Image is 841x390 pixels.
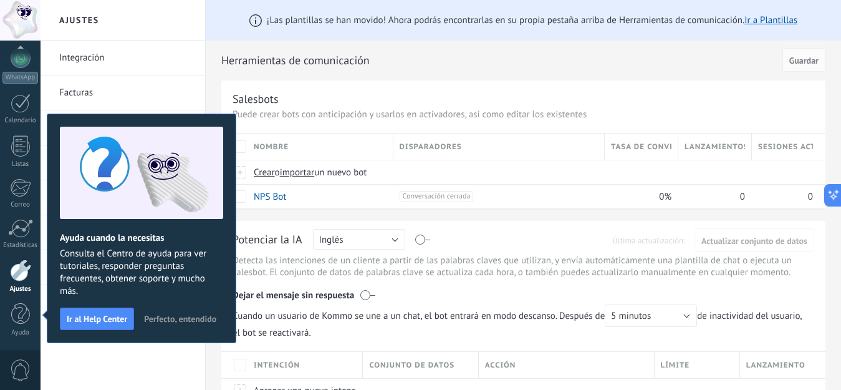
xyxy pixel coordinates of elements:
[233,281,814,305] div: Dejar el mensaje sin respuesta
[233,305,814,339] span: de inactividad del usuario, el bot se reactivará.
[59,76,193,110] a: Facturas
[808,191,813,203] span: 0
[369,359,454,371] span: Conjunto de datos
[678,185,746,208] div: 0
[60,232,223,244] h2: Ayuda cuando la necesitas
[60,248,223,298] span: Consulta el Centro de ayuda para ver tutoriales, responder preguntas frecuentes, obtener soporte ...
[314,167,367,178] span: un nuevo bot
[2,201,39,209] div: Correo
[685,141,745,153] span: Lanzamientos totales
[254,191,286,203] a: NPS Bot
[267,14,797,26] span: ¡Las plantillas se han movido! Ahora podrás encontrarlas en su propia pestaña arriba de Herramien...
[2,241,39,250] div: Estadísticas
[233,232,302,248] div: Potenciar la IA
[659,191,671,203] span: 0%
[605,305,697,327] button: 5 minutos
[138,310,222,328] button: Perfecto, entendido
[233,305,697,327] span: Cuando un usuario de Kommo se une a un chat, el bot entrará en modo descanso. Después de
[400,141,462,153] span: Disparadores
[611,141,671,153] span: Tasa de conversión
[400,191,474,202] span: Conversación cerrada
[2,329,39,337] div: Ayuda
[661,359,690,371] span: Límite
[254,141,289,153] span: Nombre
[275,167,280,178] span: o
[59,110,193,145] a: Ajustes Generales
[2,160,39,168] div: Listas
[2,117,39,125] div: Calendario
[746,359,805,371] span: Lanzamiento
[233,255,814,278] p: Detecta las intenciones de un cliente a partir de las palabras claves que utilizan, y envía autom...
[605,185,672,208] div: 0%
[2,72,38,84] div: WhatsApp
[41,76,205,110] li: Facturas
[67,314,127,323] span: Ir al Help Center
[233,109,814,120] p: Puede crear bots con anticipación y usarlos en activadores, así como editar los existentes
[41,41,205,76] li: Integración
[611,310,651,322] span: 5 minutos
[280,167,315,178] span: importar
[59,41,193,76] a: Integración
[782,48,825,72] button: Guardar
[221,48,778,73] h2: Herramientas de comunicación
[744,14,797,26] a: Ir a Plantillas
[789,56,819,65] span: Guardar
[41,110,205,145] li: Ajustes Generales
[233,92,279,106] div: Salesbots
[485,359,516,371] span: Acción
[2,285,39,293] div: Ajustes
[60,308,134,330] button: Ir al Help Center
[254,359,300,371] span: Intención
[752,185,813,208] div: 0
[740,191,745,203] span: 0
[144,314,216,323] span: Perfecto, entendido
[319,234,344,246] span: Inglés
[313,229,405,250] button: Inglés
[254,167,275,178] span: Crear
[758,141,813,153] span: Sesiones activas
[41,320,205,354] li: Fuentes de conocimiento de IA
